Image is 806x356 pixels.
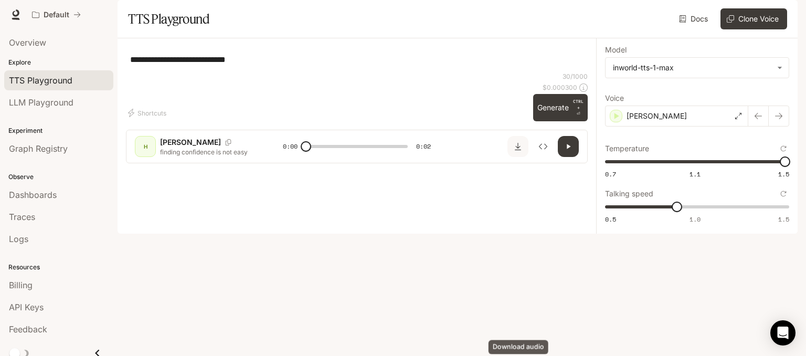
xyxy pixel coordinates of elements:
[489,340,548,354] div: Download audio
[128,8,209,29] h1: TTS Playground
[283,141,298,152] span: 0:00
[677,8,712,29] a: Docs
[627,111,687,121] p: [PERSON_NAME]
[778,215,789,224] span: 1.5
[27,4,86,25] button: All workspaces
[126,104,171,121] button: Shortcuts
[533,136,554,157] button: Inspect
[44,11,69,19] p: Default
[778,170,789,179] span: 1.5
[605,46,627,54] p: Model
[690,170,701,179] span: 1.1
[605,170,616,179] span: 0.7
[770,320,796,345] div: Open Intercom Messenger
[605,145,649,152] p: Temperature
[563,72,588,81] p: 30 / 1000
[543,83,577,92] p: $ 0.000300
[573,98,584,117] p: ⏎
[613,62,772,73] div: inworld-tts-1-max
[160,148,258,156] p: finding confidence is not easy
[416,141,431,152] span: 0:02
[221,139,236,145] button: Copy Voice ID
[137,138,154,155] div: H
[606,58,789,78] div: inworld-tts-1-max
[605,95,624,102] p: Voice
[160,137,221,148] p: [PERSON_NAME]
[573,98,584,111] p: CTRL +
[533,94,588,121] button: GenerateCTRL +⏎
[778,143,789,154] button: Reset to default
[720,8,787,29] button: Clone Voice
[605,215,616,224] span: 0.5
[778,188,789,200] button: Reset to default
[690,215,701,224] span: 1.0
[605,190,653,197] p: Talking speed
[507,136,528,157] button: Download audio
